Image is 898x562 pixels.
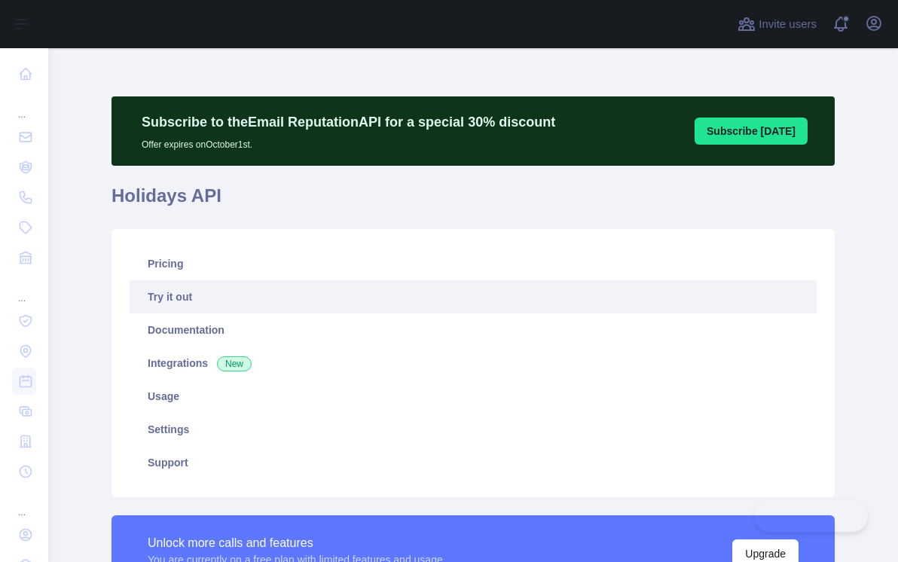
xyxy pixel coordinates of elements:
[130,280,817,313] a: Try it out
[695,118,808,145] button: Subscribe [DATE]
[12,488,36,518] div: ...
[754,500,868,532] iframe: Toggle Customer Support
[148,534,443,552] div: Unlock more calls and features
[130,446,817,479] a: Support
[130,413,817,446] a: Settings
[130,247,817,280] a: Pricing
[12,274,36,304] div: ...
[759,16,817,33] span: Invite users
[111,184,835,220] h1: Holidays API
[130,347,817,380] a: Integrations New
[130,380,817,413] a: Usage
[735,12,820,36] button: Invite users
[142,111,555,133] p: Subscribe to the Email Reputation API for a special 30 % discount
[217,356,252,371] span: New
[130,313,817,347] a: Documentation
[142,133,555,151] p: Offer expires on October 1st.
[12,90,36,121] div: ...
